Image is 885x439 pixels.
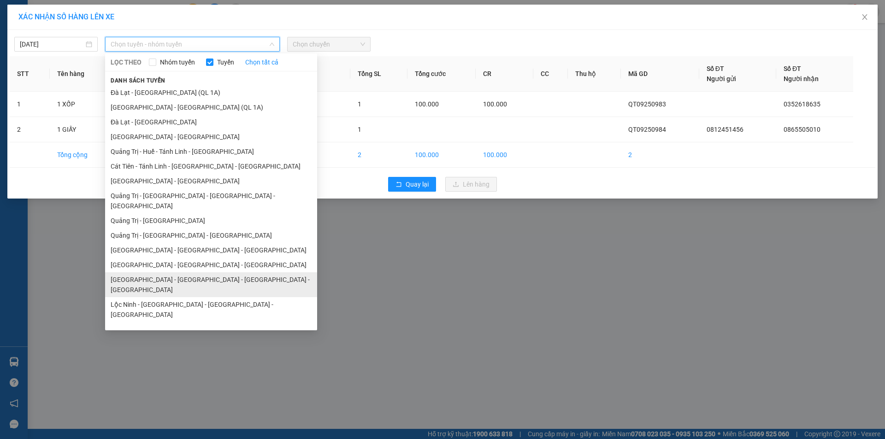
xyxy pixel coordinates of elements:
th: STT [10,56,50,92]
span: Tuyến [213,57,238,67]
td: 1 [10,92,50,117]
li: Quảng Trị - [GEOGRAPHIC_DATA] - [GEOGRAPHIC_DATA] - [GEOGRAPHIC_DATA] [105,188,317,213]
button: uploadLên hàng [445,177,497,192]
td: 100.000 [476,142,533,168]
span: 100.000 [415,100,439,108]
li: [GEOGRAPHIC_DATA] - [GEOGRAPHIC_DATA] [105,174,317,188]
td: Tổng cộng [50,142,117,168]
input: 11/09/2025 [20,39,84,49]
span: Quay lại [406,179,429,189]
li: Đà Lạt - [GEOGRAPHIC_DATA] [105,115,317,129]
th: CC [533,56,568,92]
span: QT09250983 [628,100,666,108]
th: Tổng cước [407,56,476,92]
span: down [269,41,275,47]
span: Danh sách tuyến [105,76,171,85]
a: Chọn tất cả [245,57,278,67]
span: Người nhận [784,75,819,82]
span: Người gửi [707,75,736,82]
td: 2 [10,117,50,142]
button: Close [852,5,878,30]
th: Tổng SL [350,56,407,92]
li: Quảng Trị - [GEOGRAPHIC_DATA] [105,213,317,228]
span: rollback [395,181,402,188]
li: [GEOGRAPHIC_DATA] - [GEOGRAPHIC_DATA] - [GEOGRAPHIC_DATA] [105,322,317,337]
span: 0352618635 [784,100,820,108]
li: [GEOGRAPHIC_DATA] - [GEOGRAPHIC_DATA] [105,129,317,144]
th: Thu hộ [568,56,621,92]
span: 1 [358,100,361,108]
span: close [861,13,868,21]
span: LỌC THEO [111,57,142,67]
li: [GEOGRAPHIC_DATA] - [GEOGRAPHIC_DATA] (QL 1A) [105,100,317,115]
td: 100.000 [407,142,476,168]
li: Quảng Trị - [GEOGRAPHIC_DATA] - [GEOGRAPHIC_DATA] [105,228,317,243]
li: Đà Lạt - [GEOGRAPHIC_DATA] (QL 1A) [105,85,317,100]
span: Số ĐT [707,65,724,72]
td: 2 [621,142,699,168]
li: Quảng Trị - Huế - Tánh Linh - [GEOGRAPHIC_DATA] [105,144,317,159]
span: Nhóm tuyến [156,57,199,67]
span: XÁC NHẬN SỐ HÀNG LÊN XE [18,12,114,21]
li: [GEOGRAPHIC_DATA] - [GEOGRAPHIC_DATA] - [GEOGRAPHIC_DATA] [105,258,317,272]
button: rollbackQuay lại [388,177,436,192]
li: Lộc Ninh - [GEOGRAPHIC_DATA] - [GEOGRAPHIC_DATA] - [GEOGRAPHIC_DATA] [105,297,317,322]
span: 0865505010 [784,126,820,133]
span: QT09250984 [628,126,666,133]
span: 1 [358,126,361,133]
span: Số ĐT [784,65,801,72]
li: [GEOGRAPHIC_DATA] - [GEOGRAPHIC_DATA] - [GEOGRAPHIC_DATA] - [GEOGRAPHIC_DATA] [105,272,317,297]
td: 1 GIẤY [50,117,117,142]
th: CR [476,56,533,92]
span: Chọn chuyến [293,37,365,51]
span: 100.000 [483,100,507,108]
li: Cát Tiên - Tánh Linh - [GEOGRAPHIC_DATA] - [GEOGRAPHIC_DATA] [105,159,317,174]
th: Tên hàng [50,56,117,92]
span: 0812451456 [707,126,743,133]
span: Chọn tuyến - nhóm tuyến [111,37,274,51]
li: [GEOGRAPHIC_DATA] - [GEOGRAPHIC_DATA] - [GEOGRAPHIC_DATA] [105,243,317,258]
td: 1 XỐP [50,92,117,117]
td: 2 [350,142,407,168]
th: Mã GD [621,56,699,92]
